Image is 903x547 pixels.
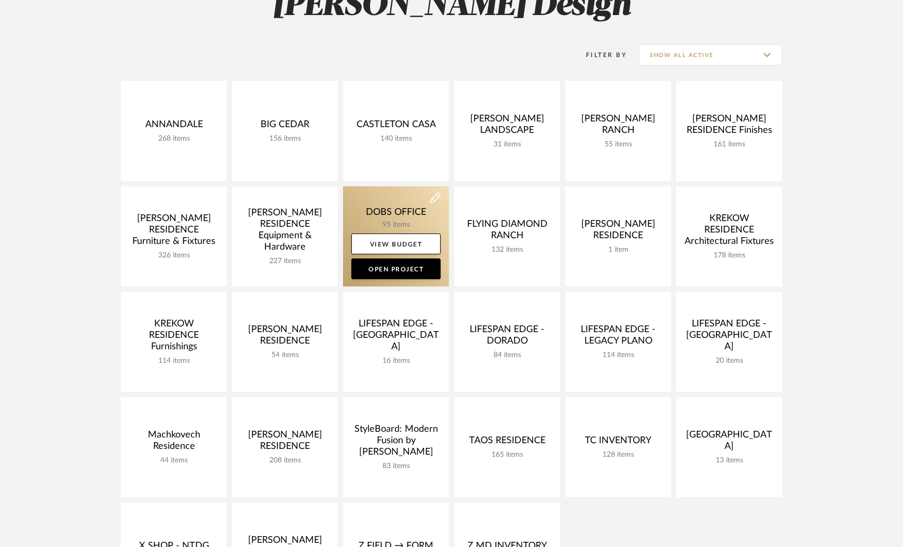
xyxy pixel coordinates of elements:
[685,213,774,251] div: KREKOW RESIDENCE Architectural Fixtures
[685,140,774,149] div: 161 items
[129,357,218,365] div: 114 items
[240,324,330,351] div: [PERSON_NAME] RESIDENCE
[351,423,441,462] div: StyleBoard: Modern Fusion by [PERSON_NAME]
[240,119,330,134] div: BIG CEDAR
[685,357,774,365] div: 20 items
[240,351,330,360] div: 54 items
[129,456,218,465] div: 44 items
[129,213,218,251] div: [PERSON_NAME] RESIDENCE Furniture & Fixtures
[573,245,663,254] div: 1 item
[351,134,441,143] div: 140 items
[573,218,663,245] div: [PERSON_NAME] RESIDENCE
[351,357,441,365] div: 16 items
[685,318,774,357] div: LIFESPAN EDGE - [GEOGRAPHIC_DATA]
[129,318,218,357] div: KREKOW RESIDENCE Furnishings
[351,234,441,254] a: View Budget
[462,435,552,450] div: TAOS RESIDENCE
[462,140,552,149] div: 31 items
[685,251,774,260] div: 178 items
[129,119,218,134] div: ANNANDALE
[351,258,441,279] a: Open Project
[351,318,441,357] div: LIFESPAN EDGE - [GEOGRAPHIC_DATA]
[573,113,663,140] div: [PERSON_NAME] RANCH
[685,429,774,456] div: [GEOGRAPHIC_DATA]
[462,218,552,245] div: FLYING DIAMOND RANCH
[462,113,552,140] div: [PERSON_NAME] LANDSCAPE
[462,324,552,351] div: LIFESPAN EDGE - DORADO
[129,134,218,143] div: 268 items
[351,119,441,134] div: CASTLETON CASA
[685,456,774,465] div: 13 items
[573,351,663,360] div: 114 items
[129,251,218,260] div: 326 items
[572,50,627,60] div: Filter By
[573,324,663,351] div: LIFESPAN EDGE - LEGACY PLANO
[573,435,663,450] div: TC INVENTORY
[240,257,330,266] div: 227 items
[240,134,330,143] div: 156 items
[685,113,774,140] div: [PERSON_NAME] RESIDENCE Finishes
[462,245,552,254] div: 132 items
[240,429,330,456] div: [PERSON_NAME] RESIDENCE
[462,351,552,360] div: 84 items
[573,140,663,149] div: 55 items
[351,462,441,471] div: 83 items
[462,450,552,459] div: 165 items
[129,429,218,456] div: Machkovech Residence
[240,456,330,465] div: 208 items
[240,207,330,257] div: [PERSON_NAME] RESIDENCE Equipment & Hardware
[573,450,663,459] div: 128 items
